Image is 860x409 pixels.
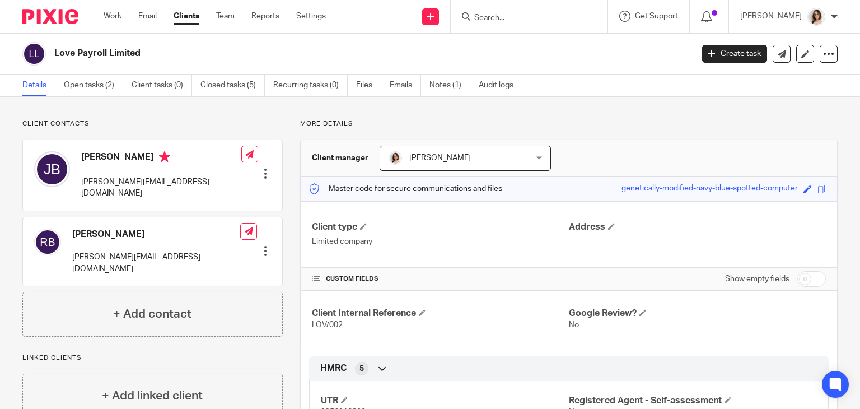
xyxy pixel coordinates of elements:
img: Caroline%20-%20HS%20-%20LI.png [807,8,825,26]
h4: Registered Agent - Self-assessment [569,395,817,407]
h2: Love Payroll Limited [54,48,559,59]
h4: Client Internal Reference [312,308,569,319]
span: [PERSON_NAME] [409,154,471,162]
span: HMRC [320,362,347,374]
img: Caroline%20-%20HS%20-%20LI.png [389,151,402,165]
span: LOV/002 [312,321,343,329]
p: Limited company [312,236,569,247]
a: Open tasks (2) [64,75,123,96]
a: Settings [296,11,326,22]
img: svg%3E [34,151,70,187]
a: Notes (1) [429,75,470,96]
a: Audit logs [479,75,522,96]
p: [PERSON_NAME][EMAIL_ADDRESS][DOMAIN_NAME] [81,176,241,199]
span: No [569,321,579,329]
img: svg%3E [34,229,61,255]
h4: Address [569,221,826,233]
a: Clients [174,11,199,22]
h4: Google Review? [569,308,826,319]
img: Pixie [22,9,78,24]
h4: + Add contact [113,305,191,323]
h4: Client type [312,221,569,233]
a: Client tasks (0) [132,75,192,96]
div: genetically-modified-navy-blue-spotted-computer [621,183,798,196]
input: Search [473,13,574,24]
img: svg%3E [22,42,46,66]
h4: UTR [321,395,569,407]
a: Reports [251,11,279,22]
h4: [PERSON_NAME] [72,229,240,240]
p: More details [300,119,838,128]
span: Get Support [635,12,678,20]
a: Create task [702,45,767,63]
h4: CUSTOM FIELDS [312,275,569,283]
a: Work [104,11,121,22]
i: Primary [159,151,170,162]
label: Show empty fields [725,273,789,285]
a: Recurring tasks (0) [273,75,348,96]
p: Linked clients [22,354,283,362]
p: Client contacts [22,119,283,128]
a: Closed tasks (5) [200,75,265,96]
a: Team [216,11,235,22]
p: [PERSON_NAME] [740,11,802,22]
span: 5 [359,363,364,374]
a: Files [356,75,381,96]
p: [PERSON_NAME][EMAIL_ADDRESS][DOMAIN_NAME] [72,252,240,275]
a: Emails [390,75,421,96]
p: Master code for secure communications and files [309,183,502,194]
h3: Client manager [312,152,368,164]
h4: [PERSON_NAME] [81,151,241,165]
h4: + Add linked client [102,387,203,405]
a: Details [22,75,55,96]
a: Email [138,11,157,22]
